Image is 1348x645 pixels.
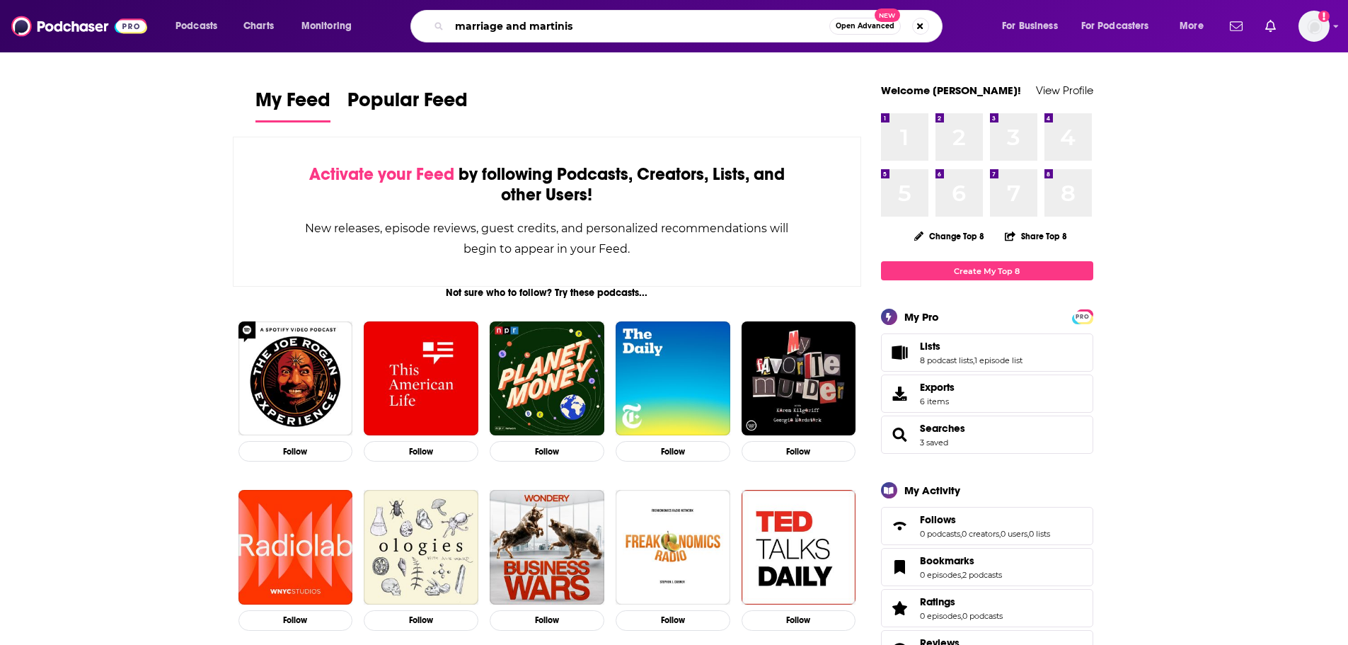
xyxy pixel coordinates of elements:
[616,441,730,462] button: Follow
[243,16,274,36] span: Charts
[920,513,1050,526] a: Follows
[829,18,901,35] button: Open AdvancedNew
[1298,11,1330,42] button: Show profile menu
[1298,11,1330,42] span: Logged in as gabrielle.gantz
[238,610,353,631] button: Follow
[255,88,330,122] a: My Feed
[364,441,478,462] button: Follow
[238,321,353,436] img: The Joe Rogan Experience
[1001,529,1027,539] a: 0 users
[904,310,939,324] div: My Pro
[881,261,1093,280] a: Create My Top 8
[347,88,468,120] span: Popular Feed
[920,396,955,406] span: 6 items
[920,340,1022,353] a: Lists
[292,15,370,38] button: open menu
[886,343,914,363] a: Lists
[920,381,955,394] span: Exports
[364,321,478,436] img: This American Life
[1298,11,1330,42] img: User Profile
[881,507,1093,545] span: Follows
[920,554,1002,567] a: Bookmarks
[1036,84,1093,97] a: View Profile
[1318,11,1330,22] svg: Add a profile image
[309,164,454,185] span: Activate your Feed
[304,164,790,205] div: by following Podcasts, Creators, Lists, and other Users!
[238,490,353,605] img: Radiolab
[961,570,962,580] span: ,
[962,570,1002,580] a: 2 podcasts
[1004,222,1068,250] button: Share Top 8
[886,598,914,618] a: Ratings
[616,321,730,436] img: The Daily
[973,355,974,365] span: ,
[742,321,856,436] img: My Favorite Murder with Karen Kilgariff and Georgia Hardstark
[742,490,856,605] a: TED Talks Daily
[920,595,955,608] span: Ratings
[304,218,790,259] div: New releases, episode reviews, guest credits, and personalized recommendations will begin to appe...
[742,441,856,462] button: Follow
[490,490,604,605] img: Business Wars
[920,570,961,580] a: 0 episodes
[364,490,478,605] img: Ologies with Alie Ward
[490,321,604,436] img: Planet Money
[920,529,960,539] a: 0 podcasts
[364,610,478,631] button: Follow
[1029,529,1050,539] a: 0 lists
[881,416,1093,454] span: Searches
[904,484,960,497] div: My Activity
[920,438,948,447] a: 3 saved
[960,529,962,539] span: ,
[1027,529,1029,539] span: ,
[961,611,962,621] span: ,
[886,384,914,404] span: Exports
[347,88,468,122] a: Popular Feed
[1074,311,1091,321] a: PRO
[962,611,1003,621] a: 0 podcasts
[1180,16,1204,36] span: More
[1002,16,1058,36] span: For Business
[920,595,1003,608] a: Ratings
[424,10,956,42] div: Search podcasts, credits, & more...
[999,529,1001,539] span: ,
[490,610,604,631] button: Follow
[616,610,730,631] button: Follow
[233,287,862,299] div: Not sure who to follow? Try these podcasts...
[920,340,940,353] span: Lists
[920,422,965,435] a: Searches
[490,441,604,462] button: Follow
[881,375,1093,413] a: Exports
[1170,15,1221,38] button: open menu
[1260,14,1281,38] a: Show notifications dropdown
[906,227,993,245] button: Change Top 8
[875,8,900,22] span: New
[881,548,1093,586] span: Bookmarks
[920,355,973,365] a: 8 podcast lists
[1224,14,1248,38] a: Show notifications dropdown
[881,84,1021,97] a: Welcome [PERSON_NAME]!
[1081,16,1149,36] span: For Podcasters
[881,589,1093,627] span: Ratings
[742,610,856,631] button: Follow
[886,557,914,577] a: Bookmarks
[616,490,730,605] img: Freakonomics Radio
[255,88,330,120] span: My Feed
[992,15,1076,38] button: open menu
[886,425,914,445] a: Searches
[11,13,147,40] img: Podchaser - Follow, Share and Rate Podcasts
[920,513,956,526] span: Follows
[974,355,1022,365] a: 1 episode list
[234,15,282,38] a: Charts
[1072,15,1170,38] button: open menu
